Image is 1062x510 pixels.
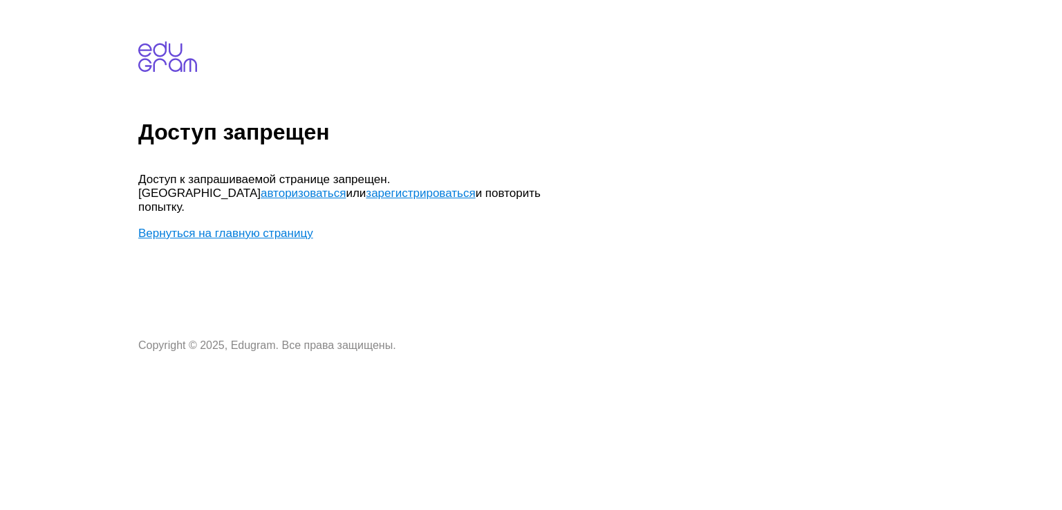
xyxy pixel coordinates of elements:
[138,120,1056,145] h1: Доступ запрещен
[138,173,553,214] p: Доступ к запрашиваемой странице запрещен. [GEOGRAPHIC_DATA] или и повторить попытку.
[366,187,475,200] a: зарегистрироваться
[138,41,197,72] img: edugram.com
[261,187,346,200] a: авторизоваться
[138,227,313,240] a: Вернуться на главную страницу
[138,339,553,352] p: Copyright © 2025, Edugram. Все права защищены.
